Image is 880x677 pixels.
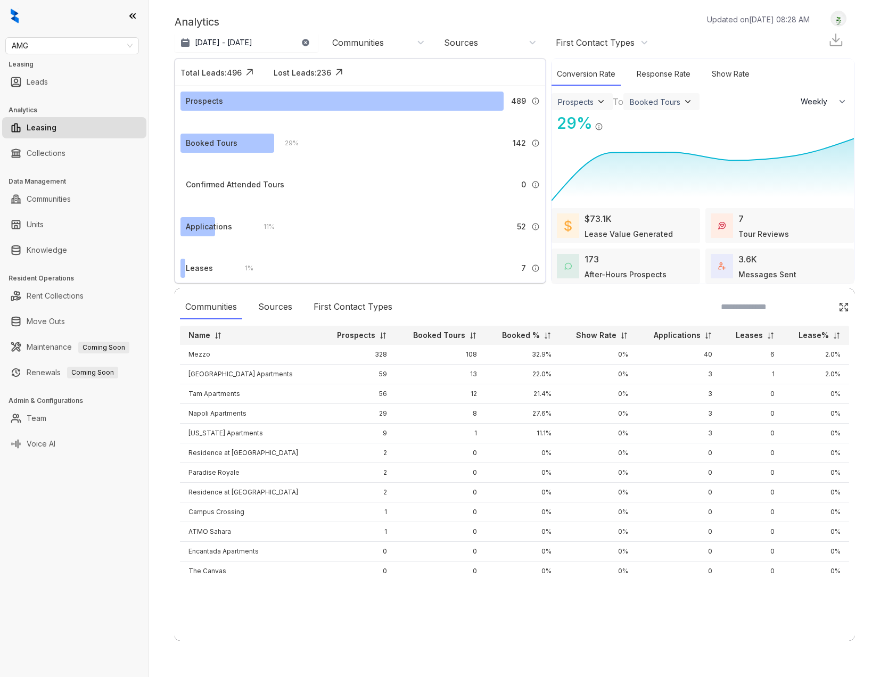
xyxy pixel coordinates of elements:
td: 0 [321,562,396,581]
td: 6 [721,345,783,365]
td: Residence at [GEOGRAPHIC_DATA] [180,443,321,463]
div: Messages Sent [738,269,796,280]
img: Info [531,222,540,231]
a: Voice AI [27,433,55,455]
td: 32.9% [486,345,560,365]
td: 0 [396,522,486,542]
div: Booked Tours [186,137,237,149]
td: 3 [637,384,721,404]
td: 108 [396,345,486,365]
img: sorting [469,332,477,340]
img: sorting [544,332,552,340]
a: RenewalsComing Soon [27,362,118,383]
td: The Canvas [180,562,321,581]
img: sorting [379,332,387,340]
td: 0 [721,502,783,522]
img: AfterHoursConversations [564,262,572,270]
td: 0% [783,483,849,502]
img: LeaseValue [564,219,572,232]
td: 0% [783,522,849,542]
img: TotalFum [718,262,726,270]
img: ViewFilterArrow [596,96,606,107]
span: 489 [511,95,526,107]
td: 0 [396,502,486,522]
p: Leases [736,330,763,341]
td: 0 [396,483,486,502]
p: Booked Tours [413,330,465,341]
td: 0 [637,522,721,542]
p: Show Rate [576,330,616,341]
img: Info [531,139,540,147]
td: 0% [783,463,849,483]
div: 173 [585,253,599,266]
td: 9 [321,424,396,443]
td: 0 [721,483,783,502]
td: ATMO Sahara [180,522,321,542]
td: 0% [560,404,637,424]
a: Move Outs [27,311,65,332]
td: 0 [396,463,486,483]
div: Sources [444,37,478,48]
div: Communities [332,37,384,48]
p: Booked % [502,330,540,341]
td: 1 [321,502,396,522]
td: 2.0% [783,345,849,365]
td: 0% [783,542,849,562]
img: Click Icon [603,113,619,129]
td: 0 [721,443,783,463]
p: Updated on [DATE] 08:28 AM [707,14,810,25]
td: 56 [321,384,396,404]
td: Tam Apartments [180,384,321,404]
li: Rent Collections [2,285,146,307]
td: 0% [560,522,637,542]
td: 29 [321,404,396,424]
button: [DATE] - [DATE] [175,33,318,52]
li: Maintenance [2,336,146,358]
td: 0 [396,562,486,581]
td: 0 [396,443,486,463]
li: Knowledge [2,240,146,261]
li: Team [2,408,146,429]
td: 0% [560,365,637,384]
td: 21.4% [486,384,560,404]
img: Info [531,97,540,105]
div: 1 % [234,262,253,274]
td: Residence at [GEOGRAPHIC_DATA] [180,483,321,502]
img: Info [531,180,540,189]
td: 22.0% [486,365,560,384]
div: Applications [186,221,232,233]
td: 2.0% [783,365,849,384]
div: Response Rate [631,63,696,86]
td: 1 [721,365,783,384]
td: 11.1% [486,424,560,443]
td: [US_STATE] Apartments [180,424,321,443]
img: sorting [833,332,841,340]
img: Click Icon [242,64,258,80]
span: Weekly [801,96,833,107]
img: ViewFilterArrow [682,96,693,107]
span: 142 [513,137,526,149]
div: 3.6K [738,253,757,266]
td: 0% [486,522,560,542]
td: 0 [721,424,783,443]
td: 0% [560,345,637,365]
img: sorting [214,332,222,340]
td: 0 [396,542,486,562]
li: Leads [2,71,146,93]
div: Leases [186,262,213,274]
img: sorting [767,332,775,340]
td: 0% [486,562,560,581]
div: Confirmed Attended Tours [186,179,284,191]
h3: Analytics [9,105,149,115]
td: [GEOGRAPHIC_DATA] Apartments [180,365,321,384]
td: Mezzo [180,345,321,365]
td: 27.6% [486,404,560,424]
h3: Leasing [9,60,149,69]
td: 0% [486,502,560,522]
div: 29 % [552,111,593,135]
div: After-Hours Prospects [585,269,667,280]
td: 0% [560,483,637,502]
div: To [613,95,623,108]
span: AMG [12,38,133,54]
li: Communities [2,188,146,210]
